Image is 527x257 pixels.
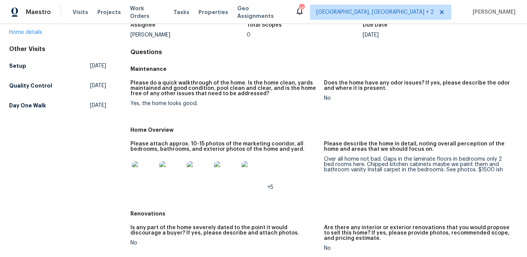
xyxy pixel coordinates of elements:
[97,8,121,16] span: Projects
[9,102,46,109] h5: Day One Walk
[9,62,26,70] h5: Setup
[237,5,286,20] span: Geo Assignments
[130,32,247,38] div: [PERSON_NAME]
[130,126,518,134] h5: Home Overview
[130,80,318,96] h5: Please do a quick walkthrough of the home. Is the home clean, yards maintained and good condition...
[130,225,318,236] h5: Is any part of the home severely dated to the point it would discourage a buyer? If yes, please d...
[73,8,88,16] span: Visits
[130,5,164,20] span: Work Orders
[130,65,518,73] h5: Maintenance
[130,101,318,106] div: Yes, the home looks good.
[9,45,106,53] div: Other Visits
[26,8,51,16] span: Maestro
[173,10,189,15] span: Tasks
[90,62,106,70] span: [DATE]
[90,102,106,109] span: [DATE]
[130,210,518,217] h5: Renovations
[9,99,106,112] a: Day One Walk[DATE]
[470,8,516,16] span: [PERSON_NAME]
[130,240,318,246] div: No
[324,96,512,101] div: No
[198,8,228,16] span: Properties
[90,82,106,89] span: [DATE]
[9,30,42,35] a: Home details
[9,79,106,93] a: Quality Control[DATE]
[130,48,518,56] h4: Questions
[324,246,512,251] div: No
[324,225,512,241] h5: Are there any interior or exterior renovations that you would propose to sell this home? If yes, ...
[299,5,304,12] div: 46
[324,156,512,172] div: Over all home not bad. Gaps in the laminate floors in bedrooms only 2 bed rooms here. Chipped kit...
[267,185,273,190] span: +5
[9,59,106,73] a: Setup[DATE]
[9,82,52,89] h5: Quality Control
[130,22,156,28] h5: Assignee
[324,80,512,91] h5: Does the home have any odor issues? If yes, please describe the odor and where it is present.
[324,141,512,152] h5: Please describe the home in detail, noting overall perception of the home and areas that we shoul...
[247,32,363,38] div: 0
[363,22,387,28] h5: Due Date
[130,141,318,152] h5: Please attach approx. 10-15 photos of the marketing cooridor, all bedrooms, bathrooms, and exteri...
[247,22,282,28] h5: Total Scopes
[363,32,479,38] div: [DATE]
[316,8,434,16] span: [GEOGRAPHIC_DATA], [GEOGRAPHIC_DATA] + 2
